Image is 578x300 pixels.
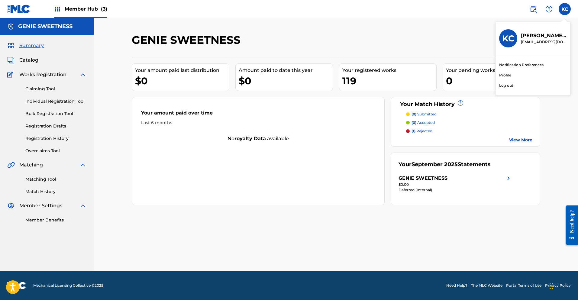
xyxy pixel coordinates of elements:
span: Catalog [19,56,38,64]
a: Claiming Tool [25,86,86,92]
a: SummarySummary [7,42,44,49]
span: ? [458,101,463,105]
a: CatalogCatalog [7,56,38,64]
img: help [545,5,553,13]
a: (1) rejected [406,128,532,134]
span: Works Registration [19,71,66,78]
div: Drag [550,277,553,295]
p: Log out [499,83,513,88]
div: Your Statements [399,160,491,169]
a: Privacy Policy [545,283,571,288]
p: Kevin Campbell [521,32,567,39]
img: right chevron icon [505,175,512,182]
a: Public Search [527,3,539,15]
p: realfyahtorch@gmail.com [521,39,567,45]
a: Bulk Registration Tool [25,111,86,117]
a: Need Help? [446,283,467,288]
h5: GENIE SWEETNESS [18,23,73,30]
a: Overclaims Tool [25,148,86,154]
img: Summary [7,42,15,49]
a: Matching Tool [25,176,86,182]
a: Notification Preferences [499,62,544,68]
a: The MLC Website [471,283,502,288]
img: Matching [7,161,15,169]
span: (3) [101,6,107,12]
span: (1) [412,129,415,133]
span: September 2025 [412,161,458,168]
div: Your amount paid over time [141,109,376,120]
img: expand [79,202,86,209]
div: Your amount paid last distribution [135,67,229,74]
div: $0 [239,74,333,88]
div: Your registered works [342,67,436,74]
span: Member Settings [19,202,62,209]
img: expand [79,161,86,169]
h2: GENIE SWEETNESS [132,33,244,47]
h3: KC [502,33,514,44]
img: logo [7,282,26,289]
div: Amount paid to date this year [239,67,333,74]
img: search [530,5,537,13]
p: submitted [412,111,437,117]
a: Individual Registration Tool [25,98,86,105]
span: (0) [412,120,416,125]
a: Match History [25,189,86,195]
a: View More [509,137,532,143]
div: $0 [135,74,229,88]
img: Catalog [7,56,15,64]
a: (0) submitted [406,111,532,117]
a: (0) accepted [406,120,532,125]
a: Portal Terms of Use [506,283,541,288]
span: Member Hub [65,5,107,12]
p: accepted [412,120,435,125]
img: Member Settings [7,202,15,209]
div: Help [543,3,555,15]
div: Deferred (Internal) [399,187,512,193]
div: Your pending works [446,67,540,74]
p: rejected [412,128,432,134]
iframe: Resource Center [561,201,578,250]
div: $0.00 [399,182,512,187]
span: KC [561,6,568,13]
img: Accounts [7,23,15,30]
div: 119 [342,74,436,88]
div: GENIE SWEETNESS [399,175,447,182]
strong: royalty data [234,136,266,141]
div: Your Match History [399,100,532,108]
a: Profile [499,73,511,78]
div: 0 [446,74,540,88]
img: expand [79,71,86,78]
div: Last 6 months [141,120,376,126]
span: Mechanical Licensing Collective © 2025 [33,283,103,288]
a: Member Benefits [25,217,86,223]
img: Top Rightsholders [54,5,61,13]
a: Registration History [25,135,86,142]
a: GENIE SWEETNESSright chevron icon$0.00Deferred (Internal) [399,175,512,193]
div: No available [132,135,385,142]
span: Matching [19,161,43,169]
iframe: Chat Widget [548,271,578,300]
span: (0) [412,112,416,116]
a: Registration Drafts [25,123,86,129]
img: Works Registration [7,71,15,78]
span: Summary [19,42,44,49]
img: MLC Logo [7,5,31,13]
div: User Menu [559,3,571,15]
